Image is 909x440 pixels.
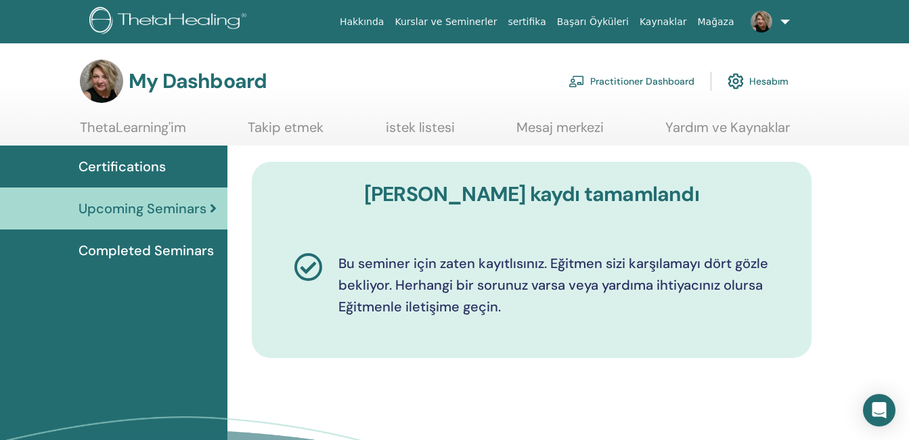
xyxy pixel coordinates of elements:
[248,119,324,146] a: Takip etmek
[79,156,166,177] span: Certifications
[386,119,455,146] a: istek listesi
[751,11,772,32] img: default.jpg
[338,252,769,317] p: Bu seminer için zaten kayıtlısınız. Eğitmen sizi karşılamayı dört gözle bekliyor. Herhangi bir so...
[863,394,895,426] div: Open Intercom Messenger
[728,70,744,93] img: cog.svg
[272,182,791,206] h3: [PERSON_NAME] kaydı tamamlandı
[129,69,267,93] h3: My Dashboard
[80,119,186,146] a: ThetaLearning'im
[665,119,790,146] a: Yardım ve Kaynaklar
[79,198,206,219] span: Upcoming Seminars
[389,9,502,35] a: Kurslar ve Seminerler
[516,119,604,146] a: Mesaj merkezi
[569,66,694,96] a: Practitioner Dashboard
[89,7,251,37] img: logo.png
[569,75,585,87] img: chalkboard-teacher.svg
[634,9,692,35] a: Kaynaklar
[334,9,390,35] a: Hakkında
[728,66,789,96] a: Hesabım
[502,9,551,35] a: sertifika
[80,60,123,103] img: default.jpg
[692,9,739,35] a: Mağaza
[79,240,214,261] span: Completed Seminars
[552,9,634,35] a: Başarı Öyküleri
